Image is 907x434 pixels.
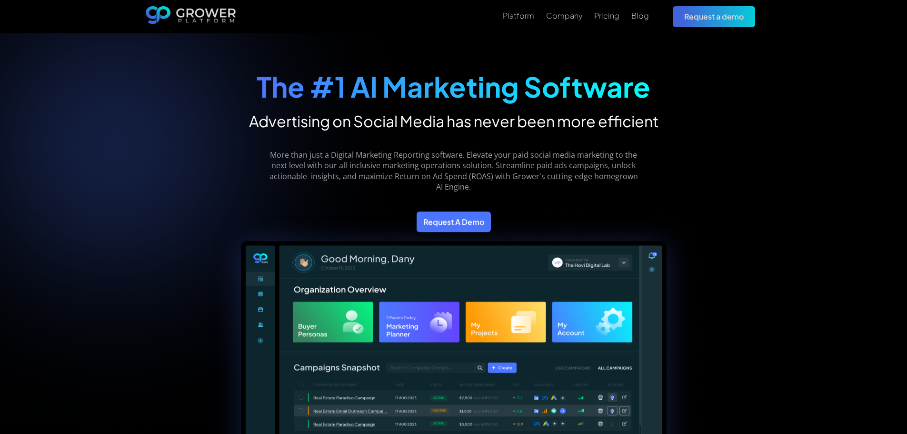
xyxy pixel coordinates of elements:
[546,11,582,20] div: Company
[146,6,236,27] a: home
[417,212,491,232] a: Request A Demo
[546,10,582,21] a: Company
[257,69,650,104] strong: The #1 AI Marketing Software
[262,150,645,192] p: More than just a Digital Marketing Reporting software. Elevate your paid social media marketing t...
[503,10,534,21] a: Platform
[503,11,534,20] div: Platform
[249,111,658,131] h2: Advertising on Social Media has never been more efficient
[673,6,755,27] a: Request a demo
[631,10,649,21] a: Blog
[594,11,619,20] div: Pricing
[594,10,619,21] a: Pricing
[631,11,649,20] div: Blog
